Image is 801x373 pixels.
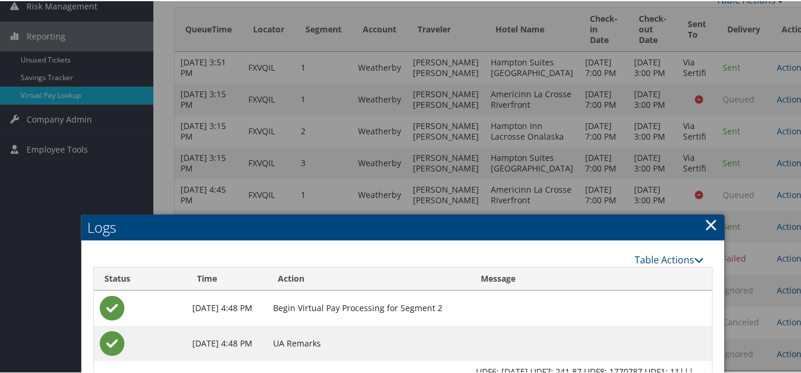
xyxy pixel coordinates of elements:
th: Message: activate to sort column ascending [470,266,713,289]
a: Table Actions [635,252,704,265]
a: Close [704,212,718,235]
th: Action: activate to sort column ascending [267,266,470,289]
td: UA Remarks [267,325,470,360]
th: Time: activate to sort column ascending [186,266,267,289]
td: [DATE] 4:48 PM [186,325,267,360]
th: Status: activate to sort column ascending [94,266,186,289]
td: Begin Virtual Pay Processing for Segment 2 [267,289,470,325]
h2: Logs [81,213,725,239]
td: [DATE] 4:48 PM [186,289,267,325]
